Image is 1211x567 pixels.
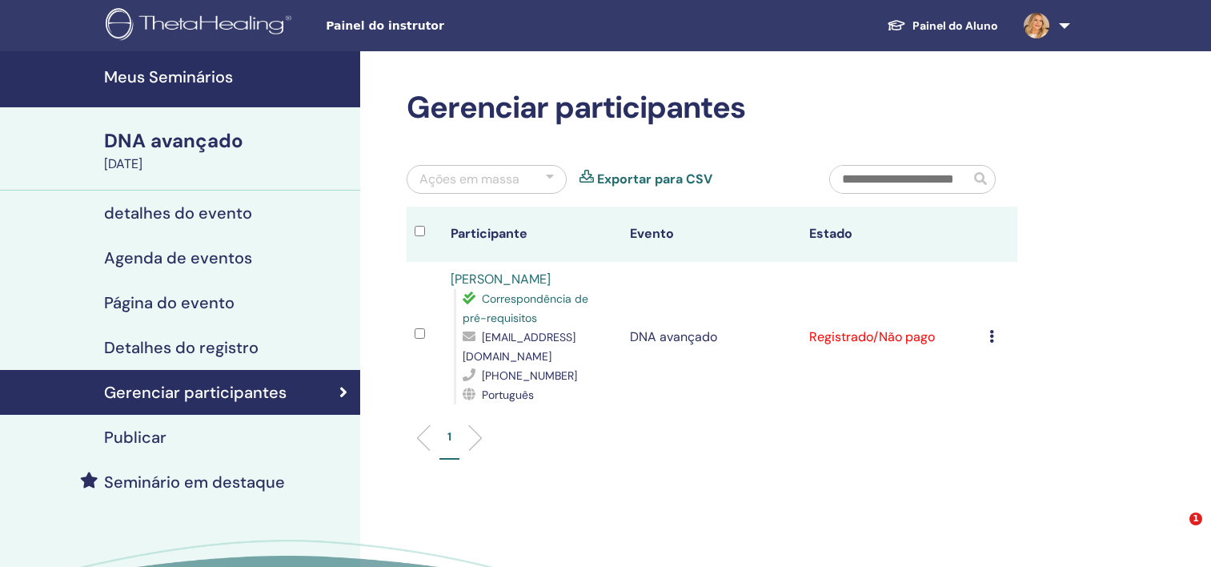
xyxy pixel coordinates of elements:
h4: Detalhes do registro [104,338,259,357]
span: Português [482,388,534,402]
h2: Gerenciar participantes [407,90,1017,127]
h4: Página do evento [104,293,235,312]
h4: Agenda de eventos [104,248,252,267]
th: Evento [622,207,801,262]
img: default.jpg [1024,13,1049,38]
span: [EMAIL_ADDRESS][DOMAIN_NAME] [463,330,575,364]
th: Estado [801,207,980,262]
h4: detalhes do evento [104,203,252,223]
div: [DATE] [104,155,351,174]
img: graduation-cap-white.svg [887,18,906,32]
a: Exportar para CSV [597,170,712,189]
a: DNA avançado[DATE] [94,127,360,174]
span: Correspondência de pré-requisitos [463,292,588,325]
h4: Seminário em destaque [104,472,285,492]
a: Painel do Aluno [874,11,1011,41]
p: 1 [447,428,451,445]
span: Painel do instrutor [326,18,566,34]
span: [PHONE_NUMBER] [482,368,577,383]
h4: Meus Seminários [104,67,351,86]
th: Participante [443,207,622,262]
span: 1 [1189,513,1202,525]
div: Ações em massa [419,170,519,189]
img: logo.png [106,8,297,44]
iframe: Intercom live chat [1157,513,1195,551]
td: DNA avançado [622,262,801,412]
font: Painel do Aluno [912,18,998,33]
a: [PERSON_NAME] [451,271,551,288]
h4: Publicar [104,428,166,447]
div: DNA avançado [104,127,351,155]
h4: Gerenciar participantes [104,383,287,402]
